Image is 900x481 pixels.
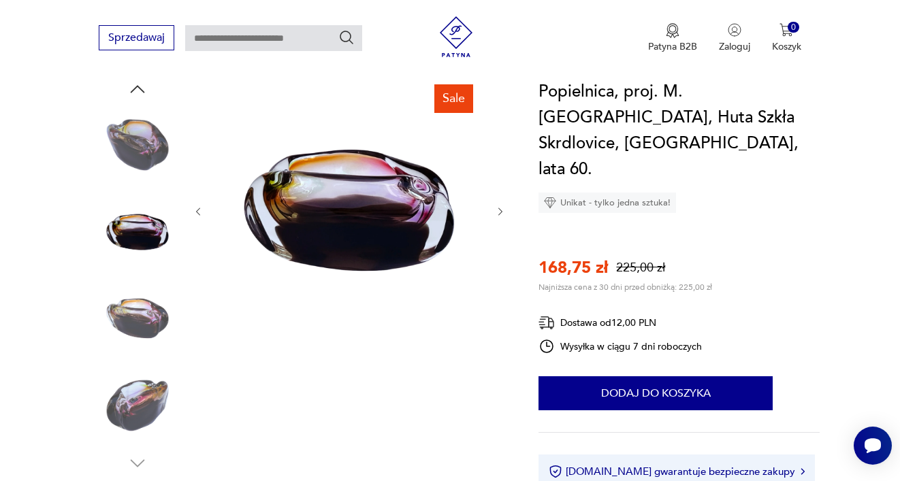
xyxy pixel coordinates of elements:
[539,79,819,182] h1: Popielnica, proj. M. [GEOGRAPHIC_DATA], Huta Szkła Skrdlovice, [GEOGRAPHIC_DATA], lata 60.
[728,23,741,37] img: Ikonka użytkownika
[549,465,562,478] img: Ikona certyfikatu
[436,16,477,57] img: Patyna - sklep z meblami i dekoracjami vintage
[99,34,174,44] a: Sprzedawaj
[539,376,773,410] button: Dodaj do koszyka
[616,259,665,276] p: 225,00 zł
[99,280,176,357] img: Zdjęcie produktu Popielnica, proj. M. Velíšková, Huta Szkła Skrdlovice, Czechosłowacja, lata 60.
[338,29,355,46] button: Szukaj
[218,79,481,342] img: Zdjęcie produktu Popielnica, proj. M. Velíšková, Huta Szkła Skrdlovice, Czechosłowacja, lata 60.
[539,314,555,331] img: Ikona dostawy
[99,193,176,271] img: Zdjęcie produktu Popielnica, proj. M. Velíšková, Huta Szkła Skrdlovice, Czechosłowacja, lata 60.
[854,427,892,465] iframe: Smartsupp widget button
[719,40,750,53] p: Zaloguj
[99,106,176,184] img: Zdjęcie produktu Popielnica, proj. M. Velíšková, Huta Szkła Skrdlovice, Czechosłowacja, lata 60.
[666,23,679,38] img: Ikona medalu
[539,256,608,279] p: 168,75 zł
[99,367,176,444] img: Zdjęcie produktu Popielnica, proj. M. Velíšková, Huta Szkła Skrdlovice, Czechosłowacja, lata 60.
[539,338,702,354] div: Wysyłka w ciągu 7 dni roboczych
[780,23,793,37] img: Ikona koszyka
[549,465,804,478] button: [DOMAIN_NAME] gwarantuje bezpieczne zakupy
[788,22,799,33] div: 0
[539,193,676,213] div: Unikat - tylko jedna sztuka!
[772,23,801,53] button: 0Koszyk
[719,23,750,53] button: Zaloguj
[539,314,702,331] div: Dostawa od 12,00 PLN
[539,282,712,293] p: Najniższa cena z 30 dni przed obniżką: 225,00 zł
[99,25,174,50] button: Sprzedawaj
[801,468,805,475] img: Ikona strzałki w prawo
[648,23,697,53] a: Ikona medaluPatyna B2B
[544,197,556,209] img: Ikona diamentu
[434,84,473,113] div: Sale
[772,40,801,53] p: Koszyk
[648,23,697,53] button: Patyna B2B
[648,40,697,53] p: Patyna B2B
